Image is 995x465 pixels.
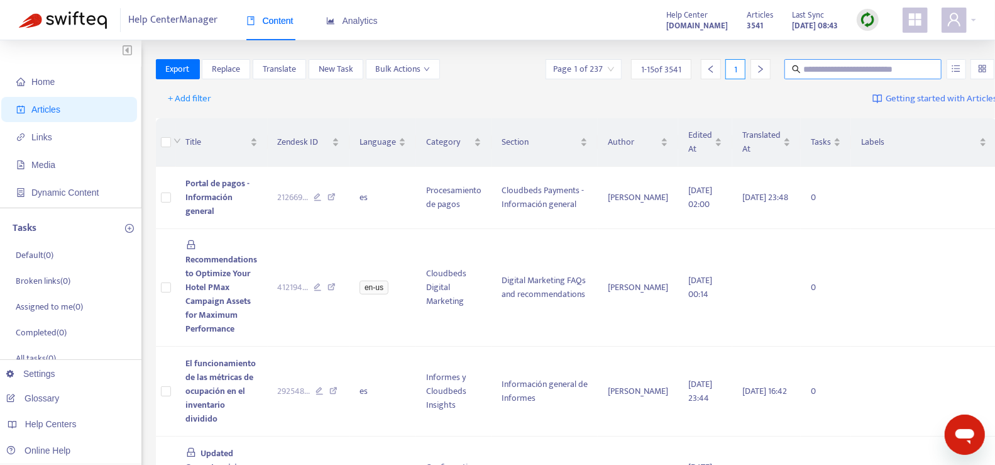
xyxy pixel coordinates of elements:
span: New Task [319,62,353,76]
span: book [246,16,255,25]
th: Author [598,118,678,167]
span: 212669 ... [278,191,309,204]
td: es [349,167,416,229]
span: down [173,137,181,145]
td: Informes y Cloudbeds Insights [416,347,492,437]
p: Default ( 0 ) [16,249,53,262]
span: Title [186,135,248,149]
div: 1 [725,59,745,79]
span: [DATE] 23:48 [742,190,788,204]
button: New Task [309,59,363,79]
span: lock [186,447,196,457]
span: Translated At [742,128,781,156]
span: + Add filter [168,91,212,106]
span: area-chart [326,16,335,25]
td: [PERSON_NAME] [598,167,678,229]
span: Language [360,135,396,149]
span: [DATE] 00:14 [688,273,712,301]
span: user [947,12,962,27]
button: Replace [202,59,250,79]
th: Category [416,118,492,167]
span: Labels [861,135,977,149]
span: Portal de pagos - Información general [186,176,250,218]
span: 1 - 15 of 3541 [641,63,681,76]
strong: [DOMAIN_NAME] [666,19,728,33]
p: Broken links ( 0 ) [16,274,70,288]
span: [DATE] 16:42 [742,384,787,398]
span: plus-circle [125,224,134,233]
span: [DATE] 02:00 [688,183,712,211]
td: Cloudbeds Digital Marketing [416,229,492,347]
span: container [16,188,25,197]
strong: 3541 [747,19,763,33]
span: Export [166,62,190,76]
a: Settings [6,369,55,379]
a: [DOMAIN_NAME] [666,18,728,33]
span: search [792,65,801,74]
span: Translate [263,62,296,76]
td: Cloudbeds Payments - Información general [492,167,598,229]
th: Section [492,118,598,167]
th: Zendesk ID [268,118,350,167]
span: Zendesk ID [278,135,330,149]
span: unordered-list [952,64,960,73]
span: Articles [31,104,60,115]
span: appstore [908,12,923,27]
th: Edited At [678,118,732,167]
th: Language [349,118,416,167]
td: 0 [801,167,851,229]
span: Help Center [666,8,708,22]
a: Glossary [6,393,59,403]
span: Replace [212,62,240,76]
td: 0 [801,347,851,437]
p: Completed ( 0 ) [16,326,67,339]
td: Digital Marketing FAQs and recommendations [492,229,598,347]
button: + Add filter [159,89,221,109]
span: Home [31,77,55,87]
span: Help Centers [25,419,77,429]
p: Assigned to me ( 0 ) [16,300,83,313]
span: Edited At [688,128,712,156]
button: Export [156,59,200,79]
span: account-book [16,105,25,114]
span: Content [246,16,294,26]
p: Tasks [13,221,36,236]
p: All tasks ( 0 ) [16,352,56,365]
span: Category [426,135,471,149]
span: 412194 ... [278,281,309,294]
button: unordered-list [947,59,966,79]
span: Bulk Actions [376,62,430,76]
span: file-image [16,160,25,169]
span: Author [608,135,658,149]
span: Dynamic Content [31,188,99,198]
span: link [16,133,25,142]
td: [PERSON_NAME] [598,229,678,347]
span: Analytics [326,16,378,26]
a: Online Help [6,445,70,456]
span: [DATE] 23:44 [688,377,712,405]
span: Tasks [811,135,831,149]
td: Información general de Informes [492,347,598,437]
span: Media [31,160,55,170]
span: left [706,65,715,74]
span: lock [186,240,196,250]
iframe: Button to launch messaging window [945,415,985,455]
button: Translate [253,59,306,79]
span: Last Sync [792,8,824,22]
button: Bulk Actionsdown [366,59,440,79]
span: down [424,66,430,72]
img: image-link [872,94,882,104]
span: Recommendations to Optimize Your Hotel PMax Campaign Assets for Maximum Performance [186,252,258,336]
span: right [756,65,765,74]
th: Title [176,118,268,167]
img: Swifteq [19,11,107,29]
span: Links [31,132,52,142]
span: 292548 ... [278,384,311,398]
span: Help Center Manager [129,8,218,32]
td: 0 [801,229,851,347]
td: Procesamiento de pagos [416,167,492,229]
span: en-us [360,281,388,294]
th: Translated At [732,118,801,167]
img: sync.dc5367851b00ba804db3.png [860,12,876,28]
strong: [DATE] 08:43 [792,19,838,33]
